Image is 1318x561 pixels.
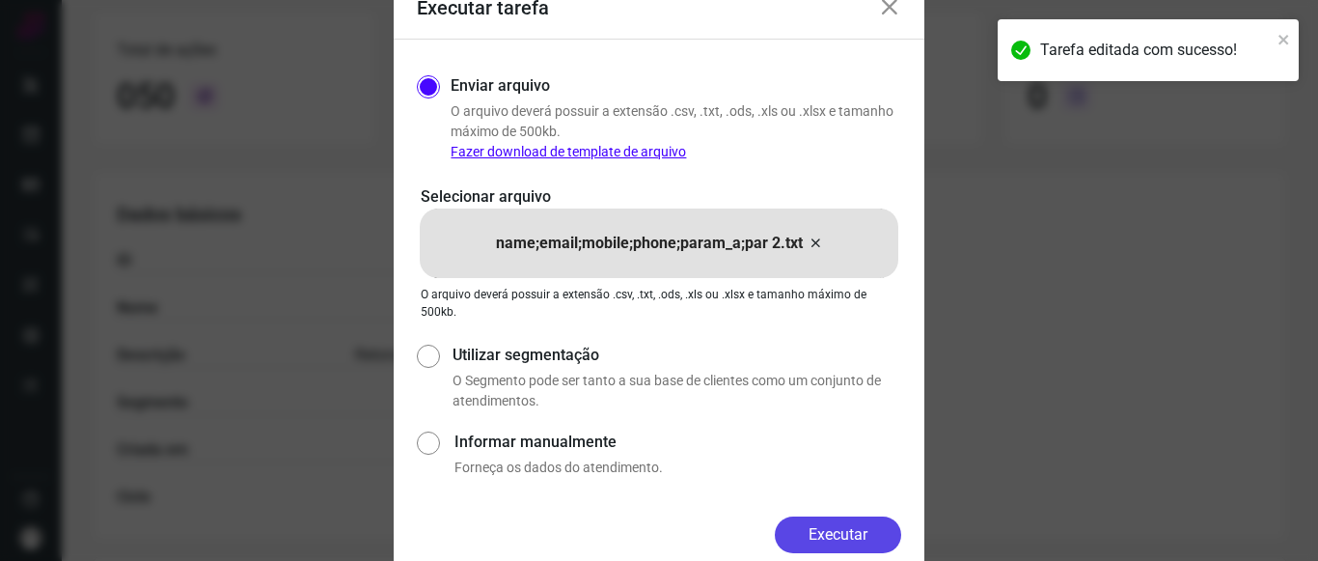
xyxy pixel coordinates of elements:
[451,144,686,159] a: Fazer download de template de arquivo
[421,286,897,321] p: O arquivo deverá possuir a extensão .csv, .txt, .ods, .xls ou .xlsx e tamanho máximo de 500kb.
[453,371,901,411] p: O Segmento pode ser tanto a sua base de clientes como um conjunto de atendimentos.
[454,458,901,478] p: Forneça os dados do atendimento.
[453,344,901,367] label: Utilizar segmentação
[451,74,550,98] label: Enviar arquivo
[775,517,901,553] button: Executar
[496,232,803,255] p: name;email;mobile;phone;param_a;par 2.txt
[421,185,897,209] p: Selecionar arquivo
[1040,39,1272,62] div: Tarefa editada com sucesso!
[454,431,901,454] label: Informar manualmente
[1277,27,1291,50] button: close
[451,101,901,162] p: O arquivo deverá possuir a extensão .csv, .txt, .ods, .xls ou .xlsx e tamanho máximo de 500kb.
